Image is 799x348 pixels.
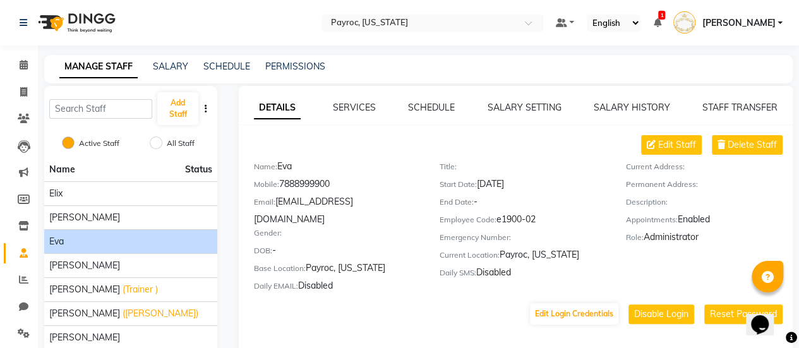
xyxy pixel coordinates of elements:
div: Disabled [254,279,421,297]
a: MANAGE STAFF [59,56,138,78]
span: Status [185,163,212,176]
label: All Staff [167,138,195,149]
label: Role: [626,232,644,243]
button: Add Staff [157,92,198,125]
a: SCHEDULE [203,61,250,72]
label: Permanent Address: [626,179,698,190]
label: Employee Code: [440,214,496,225]
img: logo [32,5,119,40]
span: [PERSON_NAME] [49,307,120,320]
label: Appointments: [626,214,678,225]
span: Edit Staff [658,138,696,152]
label: Title: [440,161,457,172]
label: End Date: [440,196,474,208]
div: [DATE] [440,177,606,195]
button: Reset Password [704,304,783,324]
span: Name [49,164,75,175]
button: Edit Staff [641,135,702,155]
label: Active Staff [79,138,119,149]
label: Base Location: [254,263,306,274]
label: Emergency Number: [440,232,511,243]
label: Current Address: [626,161,685,172]
div: - [254,244,421,261]
div: Payroc, [US_STATE] [440,248,606,266]
div: Administrator [626,231,793,248]
label: Name: [254,161,277,172]
label: DOB: [254,245,272,256]
label: Daily SMS: [440,267,476,279]
label: Start Date: [440,179,477,190]
input: Search Staff [49,99,152,119]
button: Delete Staff [712,135,783,155]
span: [PERSON_NAME] [49,211,120,224]
label: Daily EMAIL: [254,280,298,292]
div: Enabled [626,213,793,231]
a: SALARY SETTING [488,102,562,113]
label: Current Location: [440,249,500,261]
div: Payroc, [US_STATE] [254,261,421,279]
label: Mobile: [254,179,279,190]
a: SCHEDULE [408,102,455,113]
label: Email: [254,196,275,208]
span: Eva [49,235,64,248]
span: (Trainer ) [123,283,158,296]
span: [PERSON_NAME] [49,331,120,344]
a: SERVICES [333,102,376,113]
div: Eva [254,160,421,177]
img: Daniel [673,11,695,33]
button: Edit Login Credentials [530,303,618,325]
div: - [440,195,606,213]
div: e1900-02 [440,213,606,231]
a: SALARY [153,61,188,72]
span: Delete Staff [728,138,777,152]
label: Gender: [254,227,282,239]
div: Disabled [440,266,606,284]
span: [PERSON_NAME] [49,283,120,296]
a: DETAILS [254,97,301,119]
iframe: chat widget [746,297,786,335]
label: Description: [626,196,668,208]
button: Disable Login [628,304,694,324]
span: [PERSON_NAME] [702,16,775,30]
a: PERMISSIONS [265,61,325,72]
a: STAFF TRANSFER [702,102,778,113]
a: SALARY HISTORY [594,102,670,113]
div: [EMAIL_ADDRESS][DOMAIN_NAME] [254,195,421,226]
div: 7888999900 [254,177,421,195]
span: [PERSON_NAME] [49,259,120,272]
span: Elix [49,187,63,200]
span: ([PERSON_NAME]) [123,307,198,320]
a: 1 [653,17,661,28]
span: 1 [658,11,665,20]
